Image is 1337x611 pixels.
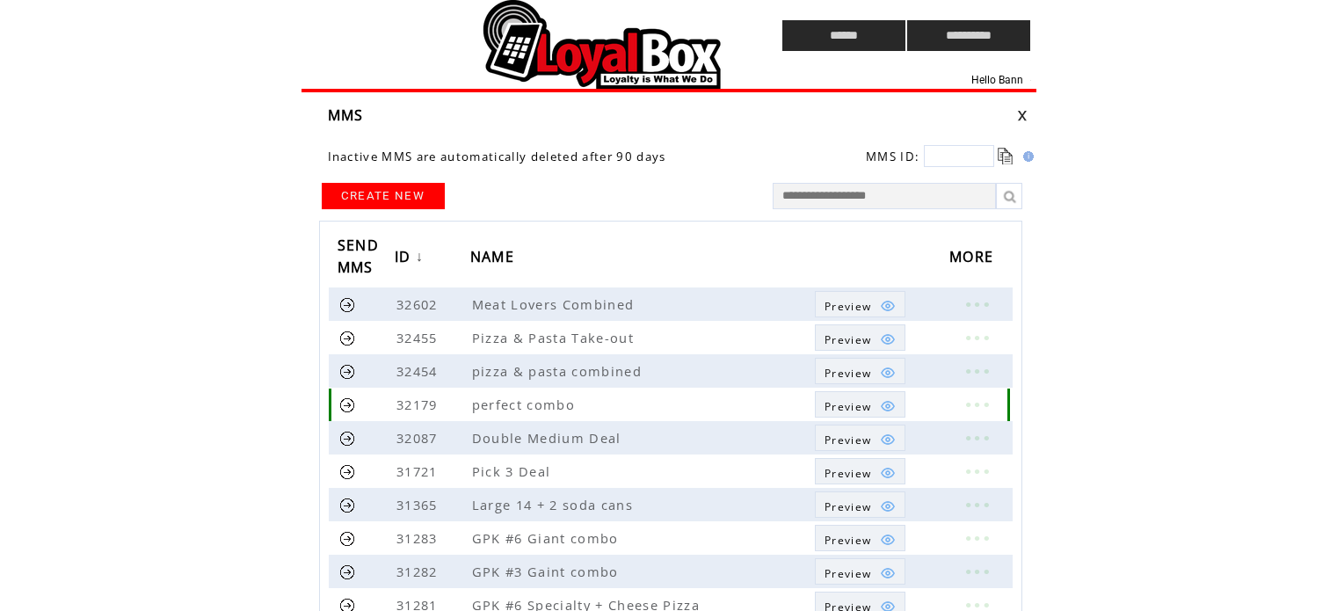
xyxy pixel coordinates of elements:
span: Show MMS preview [825,566,871,581]
span: Hello Bann [971,74,1023,86]
a: Preview [815,358,905,384]
a: Preview [815,491,905,518]
span: 31282 [396,563,442,580]
span: Show MMS preview [825,433,871,447]
span: Pizza & Pasta Take-out [472,329,638,346]
img: eye.png [880,465,896,481]
span: 31365 [396,496,442,513]
span: MMS [328,105,364,125]
span: Show MMS preview [825,366,871,381]
a: Preview [815,525,905,551]
span: 32454 [396,362,442,380]
span: perfect combo [472,396,579,413]
img: eye.png [880,331,896,347]
span: 32179 [396,396,442,413]
a: Preview [815,458,905,484]
span: GPK #3 Gaint combo [472,563,623,580]
a: CREATE NEW [322,183,445,209]
a: Preview [815,425,905,451]
img: eye.png [880,398,896,414]
span: Double Medium Deal [472,429,626,447]
img: eye.png [880,365,896,381]
span: Inactive MMS are automatically deleted after 90 days [328,149,666,164]
span: NAME [470,243,519,275]
span: 32455 [396,329,442,346]
a: Preview [815,324,905,351]
span: 32087 [396,429,442,447]
img: help.gif [1018,151,1034,162]
span: SEND MMS [338,231,379,286]
a: NAME [470,242,523,274]
span: Show MMS preview [825,332,871,347]
span: Show MMS preview [825,466,871,481]
span: Pick 3 Deal [472,462,556,480]
span: ID [395,243,416,275]
a: Preview [815,391,905,418]
img: eye.png [880,498,896,514]
span: Show MMS preview [825,533,871,548]
span: 32602 [396,295,442,313]
img: eye.png [880,298,896,314]
span: Meat Lovers Combined [472,295,639,313]
span: Large 14 + 2 soda cans [472,496,637,513]
span: 31721 [396,462,442,480]
img: eye.png [880,532,896,548]
span: Show MMS preview [825,299,871,314]
span: MMS ID: [866,149,919,164]
span: 31283 [396,529,442,547]
a: Preview [815,558,905,585]
span: pizza & pasta combined [472,362,646,380]
a: ID↓ [395,242,428,274]
span: GPK #6 Giant combo [472,529,623,547]
span: Show MMS preview [825,399,871,414]
img: eye.png [880,565,896,581]
a: Preview [815,291,905,317]
span: Show MMS preview [825,499,871,514]
span: MORE [949,243,998,275]
img: eye.png [880,432,896,447]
